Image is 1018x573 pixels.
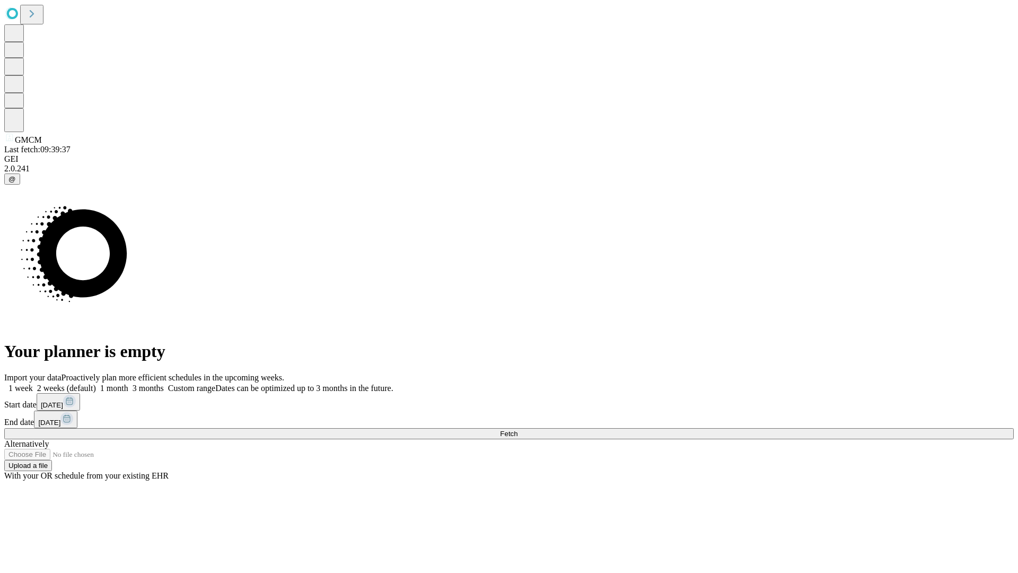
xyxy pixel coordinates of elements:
[168,384,215,393] span: Custom range
[41,401,63,409] span: [DATE]
[4,173,20,185] button: @
[4,342,1014,361] h1: Your planner is empty
[4,439,49,448] span: Alternatively
[8,175,16,183] span: @
[4,373,62,382] span: Import your data
[4,460,52,471] button: Upload a file
[133,384,164,393] span: 3 months
[37,393,80,411] button: [DATE]
[4,471,169,480] span: With your OR schedule from your existing EHR
[4,428,1014,439] button: Fetch
[34,411,77,428] button: [DATE]
[4,411,1014,428] div: End date
[8,384,33,393] span: 1 week
[215,384,393,393] span: Dates can be optimized up to 3 months in the future.
[38,419,60,427] span: [DATE]
[4,164,1014,173] div: 2.0.241
[100,384,128,393] span: 1 month
[4,145,71,154] span: Last fetch: 09:39:37
[4,393,1014,411] div: Start date
[15,135,42,144] span: GMCM
[62,373,284,382] span: Proactively plan more efficient schedules in the upcoming weeks.
[37,384,96,393] span: 2 weeks (default)
[500,430,517,438] span: Fetch
[4,154,1014,164] div: GEI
